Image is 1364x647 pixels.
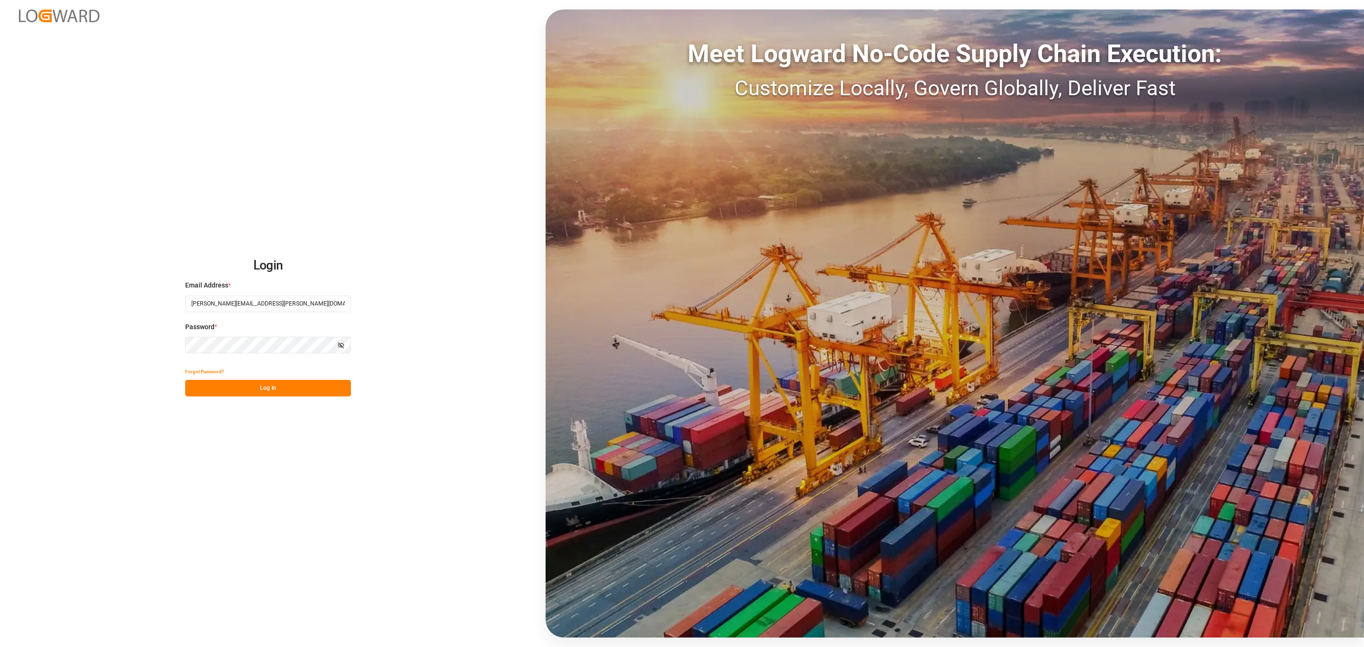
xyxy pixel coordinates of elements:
img: Logward_new_orange.png [19,9,99,22]
div: Customize Locally, Govern Globally, Deliver Fast [546,72,1364,104]
span: Email Address [185,280,228,290]
button: Log In [185,380,351,396]
span: Password [185,322,215,332]
div: Meet Logward No-Code Supply Chain Execution: [546,36,1364,72]
button: Forgot Password? [185,363,224,380]
input: Enter your email [185,296,351,312]
h2: Login [185,251,351,281]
